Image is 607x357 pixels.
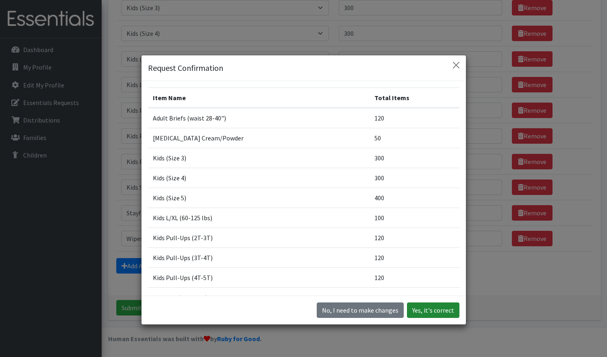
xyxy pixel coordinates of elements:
[370,228,459,248] td: 120
[317,302,404,318] button: No I need to make changes
[148,248,370,268] td: Kids Pull-Ups (3T-4T)
[148,268,370,288] td: Kids Pull-Ups (4T-5T)
[370,108,459,128] td: 120
[450,59,463,72] button: Close
[370,188,459,208] td: 400
[148,128,370,148] td: [MEDICAL_DATA] Cream/Powder
[148,228,370,248] td: Kids Pull-Ups (2T-3T)
[370,268,459,288] td: 120
[148,168,370,188] td: Kids (Size 4)
[148,188,370,208] td: Kids (Size 5)
[148,62,223,74] h5: Request Confirmation
[148,148,370,168] td: Kids (Size 3)
[148,88,370,108] th: Item Name
[370,168,459,188] td: 300
[148,108,370,128] td: Adult Briefs (waist 28-40")
[370,148,459,168] td: 300
[370,208,459,228] td: 100
[370,88,459,108] th: Total Items
[407,302,459,318] button: Yes, it's correct
[370,248,459,268] td: 120
[148,208,370,228] td: Kids L/XL (60-125 lbs)
[370,128,459,148] td: 50
[148,288,370,308] td: Kids S/M (38-65 lbs)
[370,288,459,308] td: 100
